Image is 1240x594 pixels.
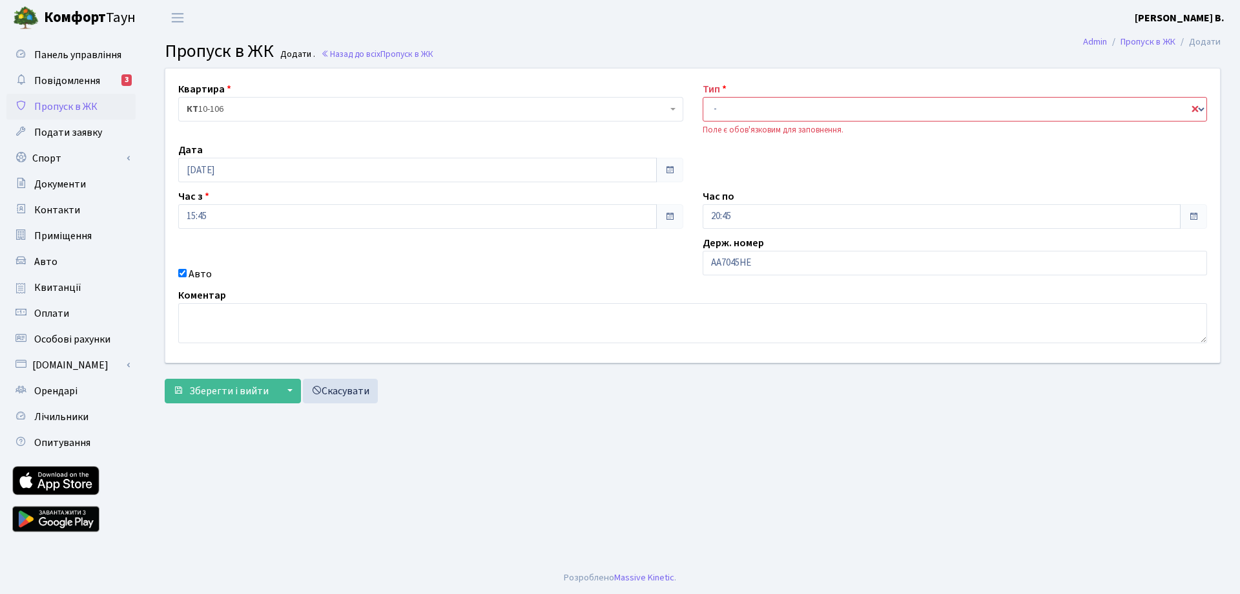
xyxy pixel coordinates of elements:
[34,306,69,321] span: Оплати
[34,48,121,62] span: Панель управління
[121,74,132,86] div: 3
[6,249,136,275] a: Авто
[34,125,102,140] span: Подати заявку
[165,38,274,64] span: Пропуск в ЖК
[34,410,88,424] span: Лічильники
[1121,35,1175,48] a: Пропуск в ЖК
[189,384,269,398] span: Зберегти і вийти
[303,379,378,403] a: Скасувати
[187,103,198,116] b: КТ
[178,189,209,204] label: Час з
[34,74,100,88] span: Повідомлення
[178,288,226,303] label: Коментар
[6,301,136,326] a: Оплати
[178,142,203,158] label: Дата
[6,404,136,430] a: Лічильники
[6,378,136,404] a: Орендарі
[178,81,231,97] label: Квартира
[6,352,136,378] a: [DOMAIN_NAME]
[1064,28,1240,56] nav: breadcrumb
[703,81,727,97] label: Тип
[34,177,86,191] span: Документи
[1175,35,1221,49] li: Додати
[6,275,136,301] a: Квитанції
[1135,11,1224,25] b: [PERSON_NAME] В.
[161,7,194,28] button: Переключити навігацію
[6,326,136,352] a: Особові рахунки
[34,332,110,346] span: Особові рахунки
[321,48,433,60] a: Назад до всіхПропуск в ЖК
[34,229,92,243] span: Приміщення
[6,430,136,456] a: Опитування
[165,379,277,403] button: Зберегти і вийти
[187,103,667,116] span: <b>КТ</b>&nbsp;&nbsp;&nbsp;&nbsp;10-106
[44,7,106,28] b: Комфорт
[703,251,1208,275] input: AA0001AA
[34,203,80,217] span: Контакти
[6,197,136,223] a: Контакти
[6,145,136,171] a: Спорт
[178,97,683,122] span: <b>КТ</b>&nbsp;&nbsp;&nbsp;&nbsp;10-106
[703,189,734,204] label: Час по
[278,49,315,60] small: Додати .
[1135,10,1224,26] a: [PERSON_NAME] В.
[6,171,136,197] a: Документи
[564,571,676,585] div: Розроблено .
[6,68,136,94] a: Повідомлення3
[34,100,98,114] span: Пропуск в ЖК
[6,223,136,249] a: Приміщення
[34,384,77,398] span: Орендарі
[34,281,81,295] span: Квитанції
[6,94,136,120] a: Пропуск в ЖК
[13,5,39,31] img: logo.png
[44,7,136,29] span: Таун
[703,235,764,251] label: Держ. номер
[34,255,57,269] span: Авто
[189,266,212,282] label: Авто
[34,436,90,450] span: Опитування
[614,571,674,584] a: Massive Kinetic
[703,124,1208,136] div: Поле є обов'язковим для заповнення.
[380,48,433,60] span: Пропуск в ЖК
[1083,35,1107,48] a: Admin
[6,42,136,68] a: Панель управління
[6,120,136,145] a: Подати заявку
